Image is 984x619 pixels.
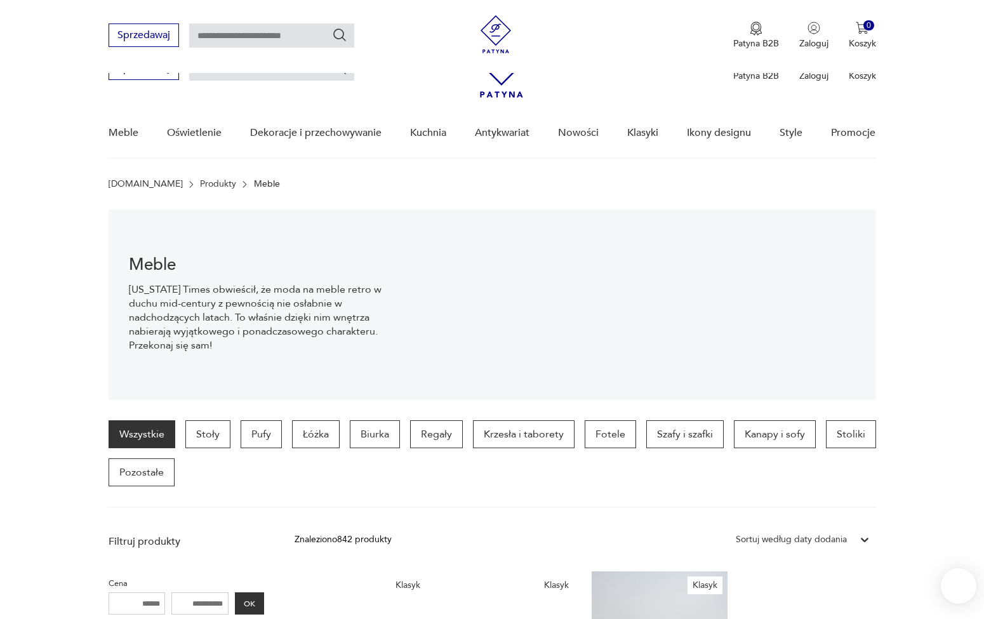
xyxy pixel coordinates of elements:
[856,22,868,34] img: Ikona koszyka
[167,109,222,157] a: Oświetlenie
[627,109,658,157] a: Klasyki
[109,535,264,549] p: Filtruj produkty
[826,420,876,448] a: Stoliki
[109,32,179,41] a: Sprzedawaj
[292,420,340,448] a: Łóżka
[332,27,347,43] button: Szukaj
[129,283,396,352] p: [US_STATE] Times obwieścił, że moda na meble retro w duchu mid-century z pewnością nie osłabnie w...
[410,420,463,448] a: Regały
[410,109,446,157] a: Kuchnia
[799,22,828,50] button: Zaloguj
[941,568,976,604] iframe: Smartsupp widget button
[109,65,179,74] a: Sprzedawaj
[585,420,636,448] a: Fotele
[799,70,828,82] p: Zaloguj
[734,420,816,448] a: Kanapy i sofy
[849,37,876,50] p: Koszyk
[235,592,264,615] button: OK
[558,109,599,157] a: Nowości
[733,22,779,50] button: Patyna B2B
[750,22,762,36] img: Ikona medalu
[250,109,382,157] a: Dekoracje i przechowywanie
[295,533,392,547] div: Znaleziono 842 produkty
[863,20,874,31] div: 0
[736,533,847,547] div: Sortuj według daty dodania
[831,109,875,157] a: Promocje
[415,210,875,400] img: Meble
[129,257,396,272] h1: Meble
[200,179,236,189] a: Produkty
[109,420,175,448] a: Wszystkie
[185,420,230,448] a: Stoły
[780,109,802,157] a: Style
[109,576,264,590] p: Cena
[109,458,175,486] a: Pozostałe
[109,179,183,189] a: [DOMAIN_NAME]
[254,179,280,189] p: Meble
[109,23,179,47] button: Sprzedawaj
[733,22,779,50] a: Ikona medaluPatyna B2B
[473,420,575,448] a: Krzesła i taborety
[350,420,400,448] a: Biurka
[241,420,282,448] a: Pufy
[687,109,751,157] a: Ikony designu
[808,22,820,34] img: Ikonka użytkownika
[733,70,779,82] p: Patyna B2B
[475,109,529,157] a: Antykwariat
[646,420,724,448] a: Szafy i szafki
[109,109,138,157] a: Meble
[799,37,828,50] p: Zaloguj
[477,15,515,53] img: Patyna - sklep z meblami i dekoracjami vintage
[849,22,876,50] button: 0Koszyk
[733,37,779,50] p: Patyna B2B
[849,70,876,82] p: Koszyk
